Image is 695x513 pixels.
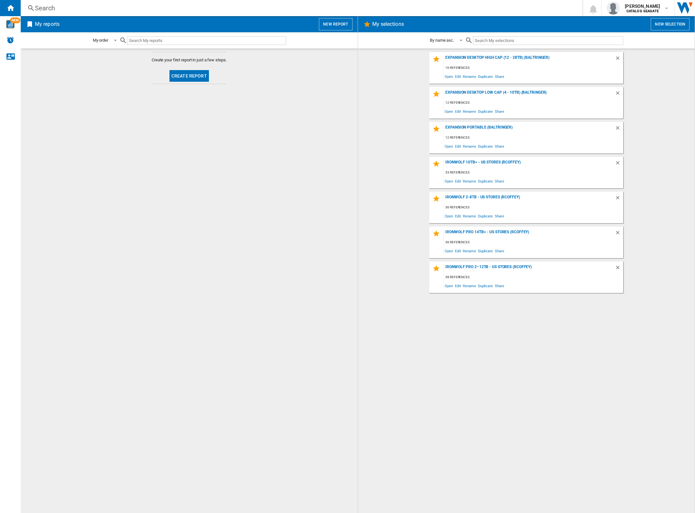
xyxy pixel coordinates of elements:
div: 38 references [444,273,623,281]
span: Open [444,72,454,81]
span: Share [494,281,505,290]
span: Edit [454,281,462,290]
span: Edit [454,212,462,220]
input: Search My selections [473,36,623,45]
span: Open [444,142,454,151]
div: IronWolf 2-8TB - US Stores (rcoffey) [444,195,615,204]
span: Duplicate [477,281,494,290]
div: IronWolf Pro 14TB+ - US Stores (rcoffey) [444,230,615,238]
span: Share [494,177,505,185]
span: Edit [454,107,462,116]
div: Expansion Desktop Low Cap (4 - 10TB) (baltringer) [444,90,615,99]
div: 36 references [444,204,623,212]
b: CATALOG SEAGATE [626,9,659,13]
img: profile.jpg [607,2,620,15]
span: Open [444,281,454,290]
span: Edit [454,246,462,255]
span: Edit [454,72,462,81]
div: 12 references [444,134,623,142]
div: Delete [615,125,623,134]
span: Share [494,142,505,151]
button: New report [319,18,352,30]
div: IronWolf 10TB+ - US Stores (rcoffey) [444,160,615,169]
img: alerts-logo.svg [6,36,14,44]
div: 16 references [444,64,623,72]
h2: My selections [371,18,405,30]
span: Share [494,212,505,220]
span: Open [444,246,454,255]
span: Create your first report in just a few steps. [152,57,227,63]
span: Edit [454,142,462,151]
span: Duplicate [477,246,494,255]
span: Duplicate [477,107,494,116]
div: Delete [615,265,623,273]
div: By name asc. [430,38,454,43]
span: Share [494,72,505,81]
div: Delete [615,195,623,204]
span: NEW [10,17,20,23]
button: Create report [169,70,209,82]
span: [PERSON_NAME] [625,3,660,9]
span: Open [444,107,454,116]
span: Rename [462,72,477,81]
span: Rename [462,281,477,290]
span: Rename [462,107,477,116]
span: Open [444,212,454,220]
div: Expansion Portable (baltringer) [444,125,615,134]
span: Rename [462,246,477,255]
div: Delete [615,55,623,64]
div: Search [35,4,566,13]
span: Duplicate [477,212,494,220]
span: Share [494,107,505,116]
div: Delete [615,160,623,169]
span: Duplicate [477,72,494,81]
div: Delete [615,230,623,238]
span: Open [444,177,454,185]
span: Rename [462,142,477,151]
div: Expansion Desktop High Cap (12 - 28TB) (baltringer) [444,55,615,64]
div: 12 references [444,99,623,107]
span: Rename [462,177,477,185]
img: wise-card.svg [6,20,15,28]
span: Duplicate [477,142,494,151]
span: Share [494,246,505,255]
div: Delete [615,90,623,99]
div: 36 references [444,238,623,246]
button: New selection [651,18,690,30]
span: Duplicate [477,177,494,185]
h2: My reports [34,18,61,30]
span: Edit [454,177,462,185]
div: 33 references [444,169,623,177]
span: Rename [462,212,477,220]
div: IronWolf Pro 2–12TB - US Stores (rcoffey) [444,265,615,273]
input: Search My reports [127,36,286,45]
div: My order [93,38,108,43]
